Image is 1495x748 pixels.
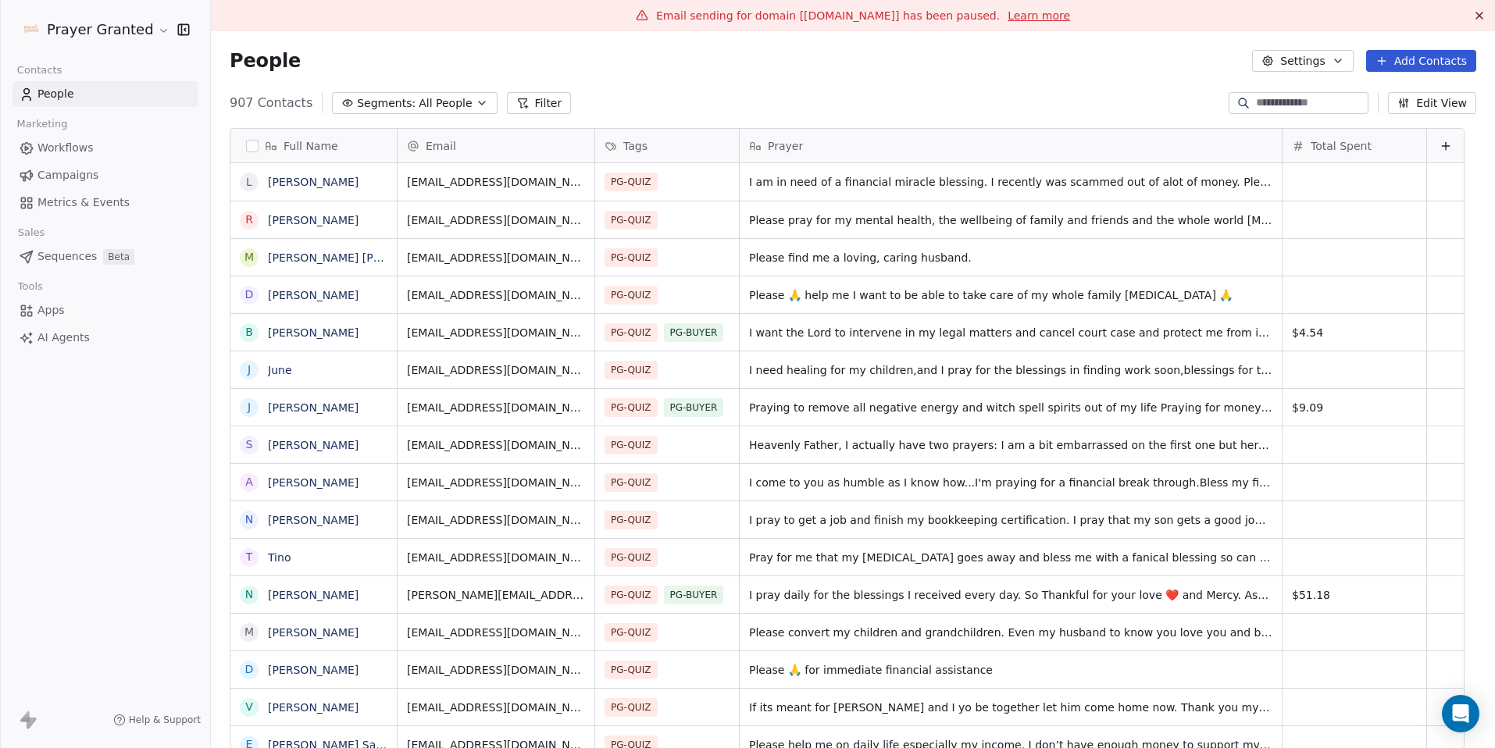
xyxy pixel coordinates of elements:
[284,138,338,154] span: Full Name
[12,162,198,188] a: Campaigns
[245,212,253,228] div: R
[11,221,52,244] span: Sales
[268,214,359,226] a: [PERSON_NAME]
[268,626,359,639] a: [PERSON_NAME]
[12,325,198,351] a: AI Agents
[749,437,1272,453] span: Heavenly Father, I actually have two prayers: I am a bit embarrassed on the first one but here we...
[268,701,359,714] a: [PERSON_NAME]
[749,700,1272,715] span: If its meant for [PERSON_NAME] and I yo be together let him come home now. Thank you my Lord and ...
[113,714,201,726] a: Help & Support
[749,625,1272,640] span: Please convert my children and grandchildren. Even my husband to know you love you and be with yo...
[103,249,134,265] span: Beta
[749,512,1272,528] span: I pray to get a job and finish my bookkeeping certification. I pray that my son gets a good job a...
[407,437,585,453] span: [EMAIL_ADDRESS][DOMAIN_NAME]
[268,401,359,414] a: [PERSON_NAME]
[605,548,658,567] span: PG-QUIZ
[407,174,585,190] span: [EMAIL_ADDRESS][DOMAIN_NAME]
[1252,50,1353,72] button: Settings
[37,248,97,265] span: Sequences
[605,511,658,529] span: PG-QUIZ
[749,550,1272,565] span: Pray for me that my [MEDICAL_DATA] goes away and bless me with a fanical blessing so can pay my m...
[12,297,198,323] a: Apps
[230,49,301,73] span: People
[268,251,453,264] a: [PERSON_NAME] [PERSON_NAME]
[664,323,724,342] span: PG-BUYER
[749,287,1272,303] span: Please 🙏 help me I want to be able to take care of my whole family [MEDICAL_DATA] 🙏
[244,249,254,265] div: M
[1311,138,1372,154] span: Total Spent
[268,589,359,601] a: [PERSON_NAME]
[605,473,658,492] span: PG-QUIZ
[246,549,253,565] div: T
[605,661,658,679] span: PG-QUIZ
[245,324,253,340] div: B
[749,587,1272,603] span: I pray daily for the blessings I received every day. So Thankful for your love ❤️ and Mercy. Aski...
[407,550,585,565] span: [EMAIL_ADDRESS][DOMAIN_NAME]
[245,586,253,603] div: N
[623,138,648,154] span: Tags
[605,248,658,267] span: PG-QUIZ
[1292,400,1417,415] span: $9.09
[407,400,585,415] span: [EMAIL_ADDRESS][DOMAIN_NAME]
[246,174,252,191] div: L
[248,399,251,415] div: J
[664,398,724,417] span: PG-BUYER
[244,624,254,640] div: M
[740,129,1282,162] div: Prayer
[268,176,359,188] a: [PERSON_NAME]
[749,250,1272,265] span: Please find me a loving, caring husband.
[37,302,65,319] span: Apps
[595,129,739,162] div: Tags
[22,20,41,39] img: FB-Logo.png
[419,95,472,112] span: All People
[246,436,253,453] div: S
[12,81,198,107] a: People
[605,698,658,717] span: PG-QUIZ
[749,212,1272,228] span: Please pray for my mental health, the wellbeing of family and friends and the whole world [MEDICA...
[230,129,397,162] div: Full Name
[230,94,312,112] span: 907 Contacts
[268,514,359,526] a: [PERSON_NAME]
[37,86,74,102] span: People
[1442,695,1479,732] div: Open Intercom Messenger
[407,362,585,378] span: [EMAIL_ADDRESS][DOMAIN_NAME]
[749,400,1272,415] span: Praying to remove all negative energy and witch spell spirits out of my life Praying for money fi...
[664,586,724,604] span: PG-BUYER
[407,625,585,640] span: [EMAIL_ADDRESS][DOMAIN_NAME]
[245,699,253,715] div: V
[507,92,572,114] button: Filter
[407,662,585,678] span: [EMAIL_ADDRESS][DOMAIN_NAME]
[37,194,130,211] span: Metrics & Events
[47,20,154,40] span: Prayer Granted
[768,138,803,154] span: Prayer
[749,662,1272,678] span: Please 🙏 for immediate financial assistance
[248,362,251,378] div: J
[37,329,90,346] span: AI Agents
[357,95,416,112] span: Segments:
[407,587,585,603] span: [PERSON_NAME][EMAIL_ADDRESS][PERSON_NAME][DOMAIN_NAME]
[245,661,254,678] div: D
[12,190,198,215] a: Metrics & Events
[12,244,198,269] a: SequencesBeta
[426,138,456,154] span: Email
[605,623,658,642] span: PG-QUIZ
[12,135,198,161] a: Workflows
[605,361,658,379] span: PG-QUIZ
[398,129,594,162] div: Email
[11,275,49,298] span: Tools
[605,398,658,417] span: PG-QUIZ
[1283,129,1426,162] div: Total Spent
[268,551,291,564] a: Tino
[656,9,1000,22] span: Email sending for domain [[DOMAIN_NAME]] has been paused.
[605,436,658,454] span: PG-QUIZ
[407,212,585,228] span: [EMAIL_ADDRESS][DOMAIN_NAME]
[407,475,585,490] span: [EMAIL_ADDRESS][DOMAIN_NAME]
[268,364,292,376] a: June
[1366,50,1476,72] button: Add Contacts
[407,287,585,303] span: [EMAIL_ADDRESS][DOMAIN_NAME]
[245,287,254,303] div: D
[268,289,359,301] a: [PERSON_NAME]
[245,474,253,490] div: A
[1292,587,1417,603] span: $51.18
[605,586,658,604] span: PG-QUIZ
